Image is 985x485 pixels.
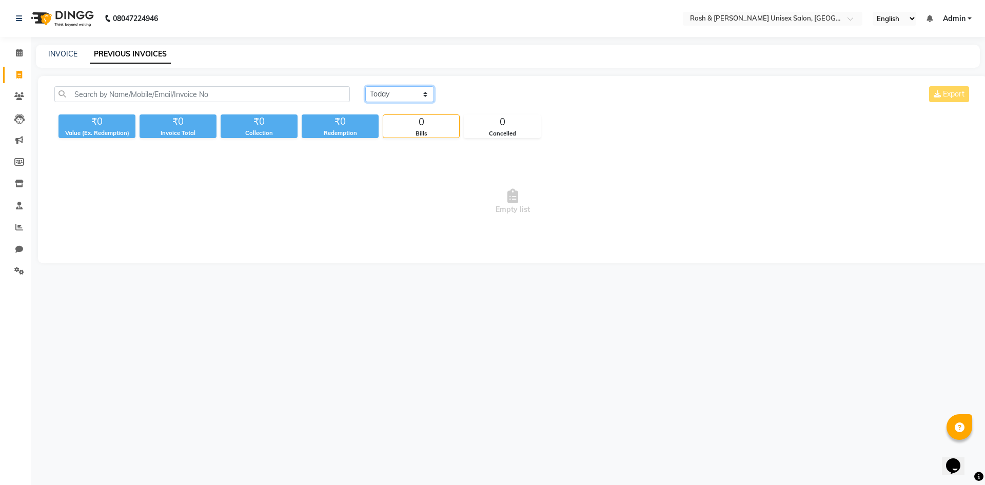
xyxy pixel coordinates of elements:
div: ₹0 [140,114,216,129]
div: ₹0 [58,114,135,129]
div: Bills [383,129,459,138]
div: ₹0 [302,114,379,129]
span: Empty list [54,150,971,253]
div: ₹0 [221,114,298,129]
div: Invoice Total [140,129,216,138]
div: Collection [221,129,298,138]
a: PREVIOUS INVOICES [90,45,171,64]
div: 0 [383,115,459,129]
iframe: chat widget [942,444,975,475]
b: 08047224946 [113,4,158,33]
div: Value (Ex. Redemption) [58,129,135,138]
span: Admin [943,13,966,24]
div: Redemption [302,129,379,138]
img: logo [26,4,96,33]
div: Cancelled [464,129,540,138]
a: INVOICE [48,49,77,59]
input: Search by Name/Mobile/Email/Invoice No [54,86,350,102]
div: 0 [464,115,540,129]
